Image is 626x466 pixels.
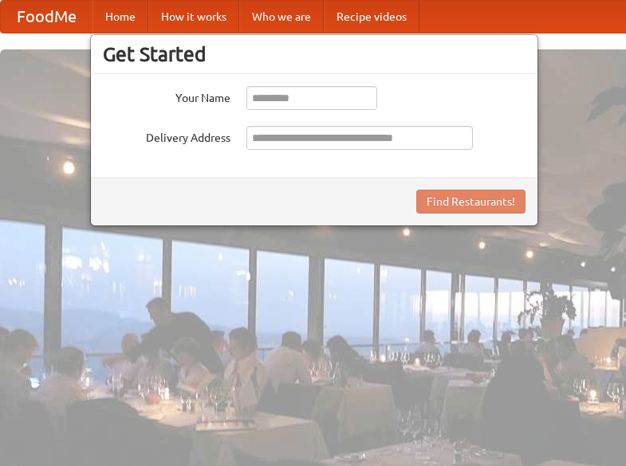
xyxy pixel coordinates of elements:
[324,1,419,33] a: Recipe videos
[1,1,93,33] a: FoodMe
[93,1,148,33] a: Home
[148,1,239,33] a: How it works
[103,126,230,146] label: Delivery Address
[416,190,526,213] button: Find Restaurants!
[239,1,324,33] a: Who we are
[103,86,230,106] label: Your Name
[103,42,526,66] h3: Get Started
